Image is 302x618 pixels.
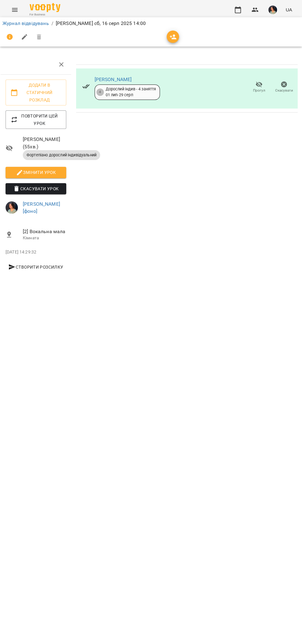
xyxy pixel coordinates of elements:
p: [PERSON_NAME] сб, 16 серп 2025 14:00 [56,20,146,27]
button: Створити розсилку [6,262,66,273]
button: Скасувати [271,79,296,96]
span: For Business [30,13,60,17]
div: 4 [96,89,104,96]
p: Кімната [23,235,66,241]
button: Змінити урок [6,167,66,178]
img: e7cc86ff2ab213a8ed988af7ec1c5bbe.png [6,201,18,214]
img: e7cc86ff2ab213a8ed988af7ec1c5bbe.png [268,6,277,14]
span: Скасувати Урок [10,185,61,192]
span: Прогул [253,88,265,93]
span: Скасувати [275,88,293,93]
button: UA [283,4,295,15]
span: UA [286,6,292,13]
img: Voopty Logo [30,3,60,12]
span: Змінити урок [10,169,61,176]
div: Дорослий індив - 4 заняття 01 лип - 29 серп [106,86,156,98]
button: Прогул [247,79,271,96]
a: Журнал відвідувань [2,20,49,26]
button: Скасувати Урок [6,183,66,194]
button: Повторити цей урок [6,110,66,129]
span: Повторити цей урок [10,112,61,127]
span: Створити розсилку [8,263,64,271]
a: [PERSON_NAME] [фоно] [23,201,60,214]
a: [PERSON_NAME] [95,76,132,82]
li: / [51,20,53,27]
button: Додати в статичний розклад [6,80,66,105]
nav: breadcrumb [2,20,300,27]
span: Фортепіано дорослий індивідуальний [23,152,100,158]
p: [DATE] 14:29:32 [6,249,66,255]
span: Додати в статичний розклад [10,81,61,104]
span: [PERSON_NAME] ( 55 хв. ) [23,136,66,150]
button: Menu [7,2,22,17]
span: [2] Вокальна мала [23,228,66,235]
